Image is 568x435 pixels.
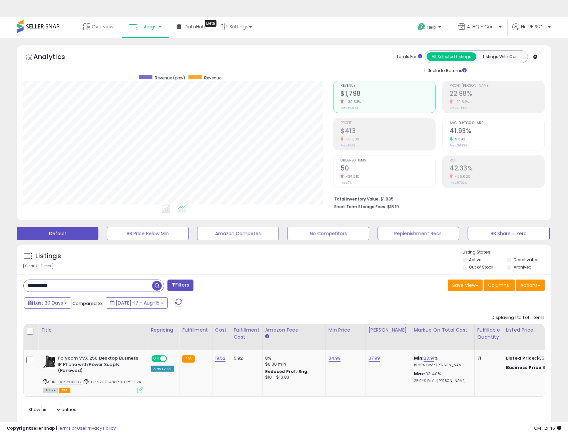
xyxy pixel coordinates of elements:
[234,327,259,341] div: Fulfillment Cost
[57,425,85,431] a: Terms of Use
[334,196,380,202] b: Total Inventory Value:
[341,127,435,136] h2: $413
[396,54,422,60] div: Totals For
[166,356,177,362] span: OFF
[506,365,561,371] div: $37.5
[234,355,257,361] div: 5.92
[450,106,467,110] small: Prev: 28.56%
[334,194,540,202] li: $1,835
[197,227,279,240] button: Amazon Competes
[512,23,551,38] a: Hi [PERSON_NAME]
[334,204,386,209] b: Short Term Storage Fees:
[139,23,157,30] span: Listings
[124,17,166,37] a: Listings
[7,425,31,431] strong: Copyright
[534,425,561,431] span: 2025-09-15 21:46 GMT
[216,17,257,37] a: Settings
[182,327,209,334] div: Fulfillment
[424,355,434,362] a: 23.91
[205,20,216,27] div: Tooltip anchor
[450,164,544,173] h2: 42.33%
[450,143,467,147] small: Prev: 38.33%
[453,174,471,179] small: -26.02%
[344,99,361,104] small: -39.53%
[172,17,210,37] a: DataHub
[204,75,221,81] span: Revenue
[344,137,360,142] small: -51.33%
[427,52,476,61] button: All Selected Listings
[167,280,193,291] button: Filters
[463,249,551,256] p: Listing States:
[448,280,483,291] button: Save View
[344,174,360,179] small: -34.21%
[506,355,561,361] div: $35.99
[184,23,205,30] span: DataHub
[72,300,103,307] span: Compared to:
[341,181,352,185] small: Prev: 76
[378,227,459,240] button: Replenishment Recs.
[341,121,435,125] span: Profit
[453,17,507,38] a: ATHQ - Certified Refurbished
[152,356,160,362] span: ON
[425,371,438,377] a: 33.40
[43,355,56,369] img: 41VPeTOn1+L._SL40_.jpg
[86,425,116,431] a: Privacy Policy
[341,164,435,173] h2: 50
[450,84,544,88] span: Profit [PERSON_NAME]
[514,264,532,270] label: Archived
[151,327,176,334] div: Repricing
[155,75,185,81] span: Revenue (prev)
[468,227,549,240] button: BB Share = Zero
[265,361,321,367] div: $0.30 min
[467,23,497,30] span: ATHQ - Certified Refurbished
[414,327,472,334] div: Markup on Total Cost
[182,355,194,363] small: FBA
[411,324,474,350] th: The percentage added to the cost of goods (COGS) that forms the calculator for Min & Max prices.
[341,106,358,110] small: Prev: $2,973
[265,327,323,334] div: Amazon Fees
[341,84,435,88] span: Revenue
[92,23,113,30] span: Overview
[329,355,341,362] a: 34.99
[484,280,515,291] button: Columns
[476,52,526,61] button: Listings With Cost
[369,355,380,362] a: 37.99
[516,280,545,291] button: Actions
[506,364,543,371] b: Business Price:
[477,355,498,361] div: 71
[453,137,466,142] small: 9.39%
[215,327,228,334] div: Cost
[106,297,168,309] button: [DATE]-17 - Aug-15
[43,355,143,392] div: ASIN:
[450,121,544,125] span: Avg. Buybox Share
[414,363,469,368] p: 19.29% Profit [PERSON_NAME]
[34,300,63,306] span: Last 30 Days
[450,127,544,136] h2: 41.93%
[24,297,71,309] button: Last 30 Days
[116,300,159,306] span: [DATE]-17 - Aug-15
[341,159,435,162] span: Ordered Items
[414,371,426,377] b: Max:
[33,52,78,63] h5: Analytics
[412,18,448,38] a: Help
[414,379,469,383] p: 25.04% Profit [PERSON_NAME]
[78,17,118,37] a: Overview
[450,90,544,99] h2: 22.98%
[469,264,493,270] label: Out of Stock
[521,23,546,30] span: Hi [PERSON_NAME]
[7,425,116,432] div: seller snap | |
[450,181,467,185] small: Prev: 57.22%
[488,282,509,289] span: Columns
[469,257,481,263] label: Active
[151,366,174,372] div: Amazon AI
[56,379,82,385] a: B0898CKC3Y
[265,355,321,361] div: 8%
[265,334,269,340] small: Amazon Fees.
[35,252,61,261] h5: Listings
[215,355,226,362] a: 19.52
[453,99,469,104] small: -19.54%
[265,375,321,380] div: $10 - $10.83
[492,315,545,321] div: Displaying 1 to 1 of 1 items
[414,355,424,361] b: Min:
[450,159,544,162] span: ROI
